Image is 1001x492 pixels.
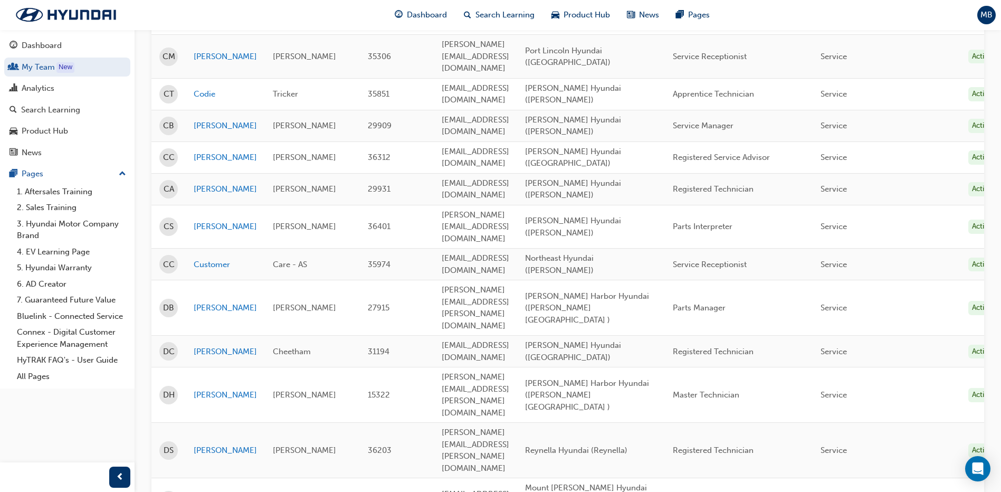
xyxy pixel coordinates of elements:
span: Search Learning [475,9,535,21]
span: pages-icon [9,169,17,179]
div: Active [968,220,996,234]
span: [PERSON_NAME] [273,390,336,400]
span: [PERSON_NAME] Harbor Hyundai ([PERSON_NAME][GEOGRAPHIC_DATA] ) [525,291,649,325]
a: 7. Guaranteed Future Value [13,292,130,308]
span: Service [821,303,847,313]
span: 35306 [368,52,391,61]
span: pages-icon [676,8,684,22]
a: [PERSON_NAME] [194,51,257,63]
span: Port Lincoln Hyundai ([GEOGRAPHIC_DATA]) [525,46,611,68]
div: Active [968,182,996,196]
span: News [639,9,659,21]
span: car-icon [9,127,17,136]
span: Cheetham [273,347,311,356]
span: [PERSON_NAME] Hyundai ([GEOGRAPHIC_DATA]) [525,147,621,168]
span: Parts Interpreter [673,222,732,231]
span: DB [163,302,174,314]
a: News [4,143,130,163]
span: Service [821,89,847,99]
span: 27915 [368,303,389,313]
span: [EMAIL_ADDRESS][DOMAIN_NAME] [442,253,509,275]
span: Service [821,184,847,194]
a: [PERSON_NAME] [194,444,257,457]
span: chart-icon [9,84,17,93]
span: [PERSON_NAME][EMAIL_ADDRESS][PERSON_NAME][DOMAIN_NAME] [442,372,509,418]
span: MB [980,9,993,21]
a: Bluelink - Connected Service [13,308,130,325]
a: pages-iconPages [668,4,718,26]
span: [PERSON_NAME] Hyundai ([PERSON_NAME]) [525,115,621,137]
div: Product Hub [22,125,68,137]
span: [EMAIL_ADDRESS][DOMAIN_NAME] [442,83,509,105]
span: [PERSON_NAME][EMAIL_ADDRESS][PERSON_NAME][DOMAIN_NAME] [442,428,509,473]
a: guage-iconDashboard [386,4,455,26]
span: search-icon [9,106,17,115]
span: news-icon [9,148,17,158]
a: [PERSON_NAME] [194,346,257,358]
a: 6. AD Creator [13,276,130,292]
span: [PERSON_NAME] Hyundai ([PERSON_NAME]) [525,216,621,238]
span: CM [163,51,175,63]
span: 35974 [368,260,390,269]
span: news-icon [627,8,635,22]
button: DashboardMy TeamAnalyticsSearch LearningProduct HubNews [4,34,130,164]
span: CS [164,221,174,233]
span: Service [821,260,847,269]
a: Dashboard [4,36,130,55]
span: prev-icon [116,471,124,484]
div: Analytics [22,82,54,94]
span: 36203 [368,446,392,455]
span: Registered Technician [673,446,754,455]
span: [EMAIL_ADDRESS][DOMAIN_NAME] [442,178,509,200]
span: DH [163,389,175,401]
span: [PERSON_NAME] Hyundai ([PERSON_NAME]) [525,178,621,200]
div: Tooltip anchor [56,62,74,73]
a: [PERSON_NAME] [194,389,257,401]
span: Service [821,52,847,61]
a: All Pages [13,368,130,385]
a: [PERSON_NAME] [194,302,257,314]
span: [PERSON_NAME] [273,153,336,162]
a: [PERSON_NAME] [194,221,257,233]
div: Active [968,345,996,359]
span: people-icon [9,63,17,72]
a: Connex - Digital Customer Experience Management [13,324,130,352]
div: Active [968,443,996,458]
span: Service [821,347,847,356]
a: 5. Hyundai Warranty [13,260,130,276]
a: car-iconProduct Hub [543,4,618,26]
span: [PERSON_NAME] [273,52,336,61]
span: Service [821,222,847,231]
span: 15322 [368,390,390,400]
a: 4. EV Learning Page [13,244,130,260]
span: Service [821,390,847,400]
div: Active [968,258,996,272]
a: [PERSON_NAME] [194,183,257,195]
span: Pages [688,9,710,21]
span: [PERSON_NAME][EMAIL_ADDRESS][PERSON_NAME][DOMAIN_NAME] [442,285,509,330]
button: Pages [4,164,130,184]
span: [PERSON_NAME] Hyundai ([GEOGRAPHIC_DATA]) [525,340,621,362]
img: Trak [5,4,127,26]
span: [EMAIL_ADDRESS][DOMAIN_NAME] [442,115,509,137]
div: News [22,147,42,159]
span: CA [164,183,174,195]
div: Active [968,87,996,101]
span: [EMAIL_ADDRESS][DOMAIN_NAME] [442,147,509,168]
a: 1. Aftersales Training [13,184,130,200]
span: [PERSON_NAME][EMAIL_ADDRESS][DOMAIN_NAME] [442,210,509,243]
span: 31194 [368,347,389,356]
span: [PERSON_NAME][EMAIL_ADDRESS][DOMAIN_NAME] [442,40,509,73]
div: Dashboard [22,40,62,52]
span: Master Technician [673,390,739,400]
span: Product Hub [564,9,610,21]
span: [PERSON_NAME] [273,446,336,455]
span: 29909 [368,121,392,130]
span: DC [163,346,175,358]
a: Product Hub [4,121,130,141]
a: HyTRAK FAQ's - User Guide [13,352,130,368]
a: Codie [194,88,257,100]
a: 2. Sales Training [13,200,130,216]
span: [PERSON_NAME] [273,222,336,231]
a: news-iconNews [618,4,668,26]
